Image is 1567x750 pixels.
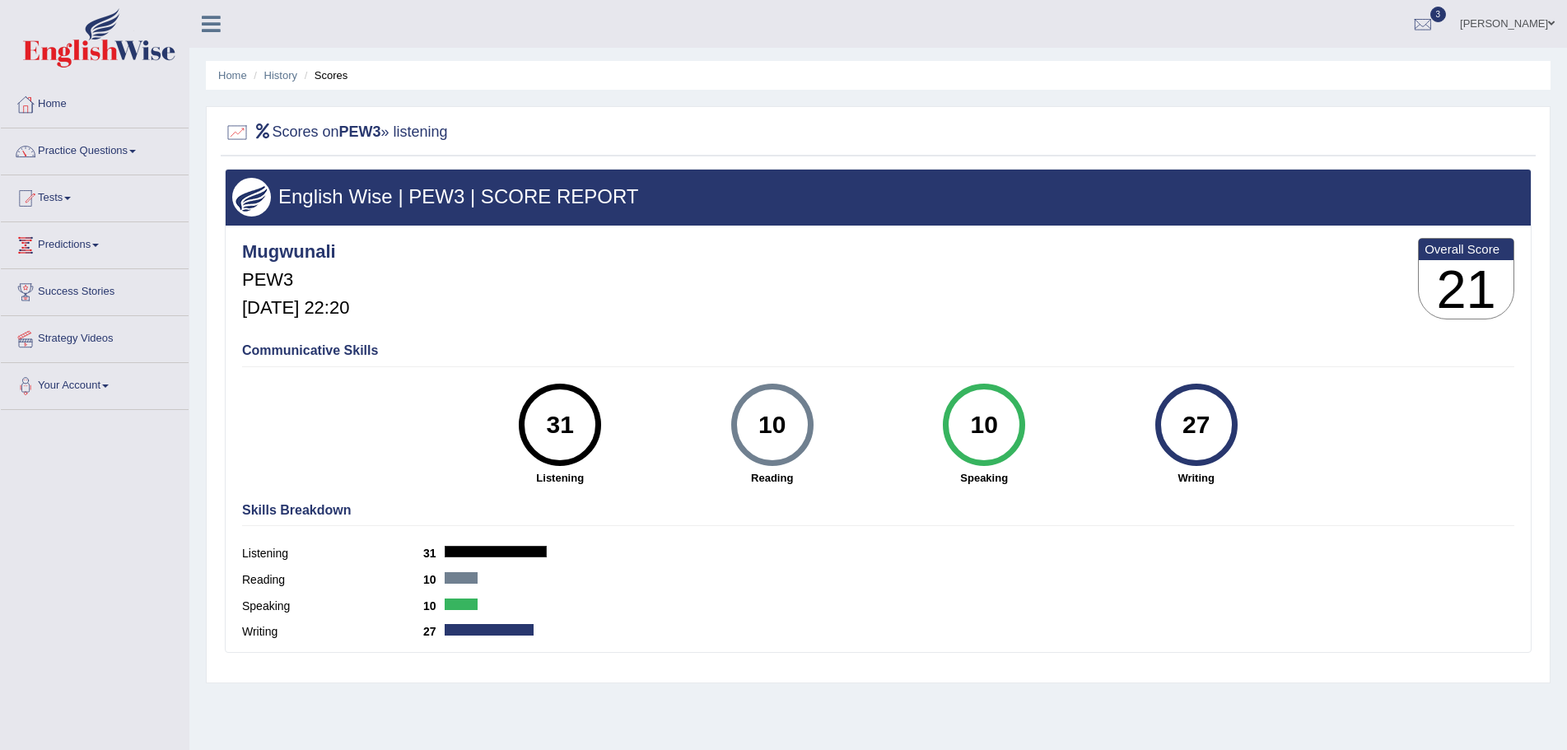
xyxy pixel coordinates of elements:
b: 31 [423,547,445,560]
h4: Mugwunali [242,242,349,262]
h4: Communicative Skills [242,343,1514,358]
a: Success Stories [1,269,189,310]
b: 27 [423,625,445,638]
a: Strategy Videos [1,316,189,357]
a: Home [1,82,189,123]
b: PEW3 [339,123,381,140]
strong: Speaking [886,470,1081,486]
h3: 21 [1419,260,1513,319]
a: Predictions [1,222,189,263]
h5: PEW3 [242,270,349,290]
a: Tests [1,175,189,217]
label: Writing [242,623,423,641]
a: Practice Questions [1,128,189,170]
h2: Scores on » listening [225,120,448,145]
strong: Reading [674,470,870,486]
h3: English Wise | PEW3 | SCORE REPORT [232,186,1524,207]
label: Listening [242,545,423,562]
h4: Skills Breakdown [242,503,1514,518]
div: 27 [1166,390,1226,459]
label: Reading [242,571,423,589]
strong: Writing [1098,470,1294,486]
b: 10 [423,599,445,613]
a: Home [218,69,247,82]
span: 3 [1430,7,1447,22]
div: 10 [742,390,802,459]
b: 10 [423,573,445,586]
img: wings.png [232,178,271,217]
a: History [264,69,297,82]
div: 10 [954,390,1014,459]
strong: Listening [462,470,657,486]
li: Scores [301,68,348,83]
h5: [DATE] 22:20 [242,298,349,318]
b: Overall Score [1425,242,1508,256]
label: Speaking [242,598,423,615]
a: Your Account [1,363,189,404]
div: 31 [530,390,590,459]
